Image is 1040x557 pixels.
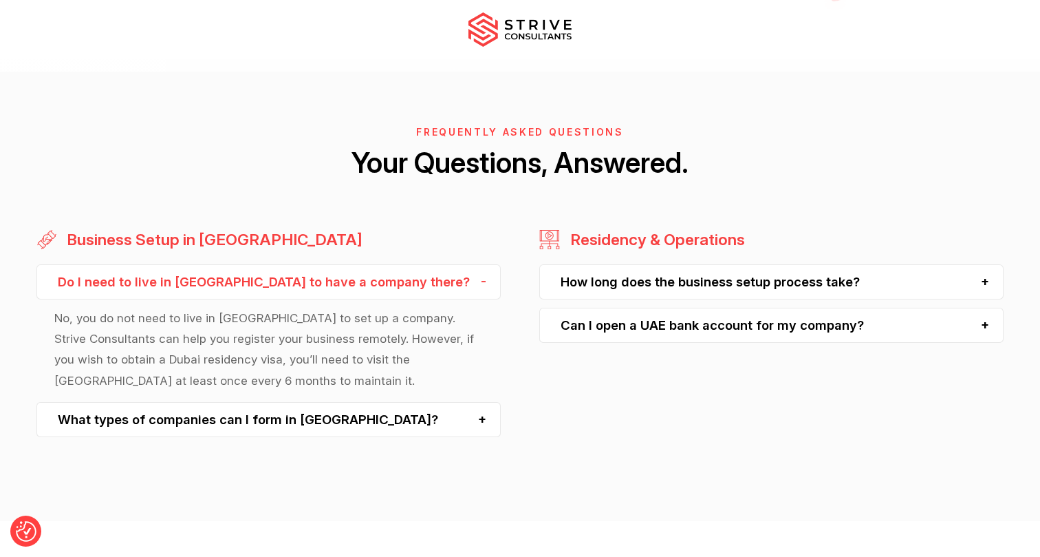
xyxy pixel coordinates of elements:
[54,308,483,391] p: No, you do not need to live in [GEOGRAPHIC_DATA] to set up a company. Strive Consultants can help...
[563,229,745,251] h3: Residency & Operations
[539,264,1004,299] div: How long does the business setup process take?
[36,264,501,299] div: Do I need to live in [GEOGRAPHIC_DATA] to have a company there?
[539,308,1004,343] div: Can I open a UAE bank account for my company?
[16,521,36,542] img: Revisit consent button
[16,521,36,542] button: Consent Preferences
[60,229,362,251] h3: Business Setup in [GEOGRAPHIC_DATA]
[468,12,572,47] img: main-logo.svg
[36,402,501,437] div: What types of companies can I form in [GEOGRAPHIC_DATA]?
